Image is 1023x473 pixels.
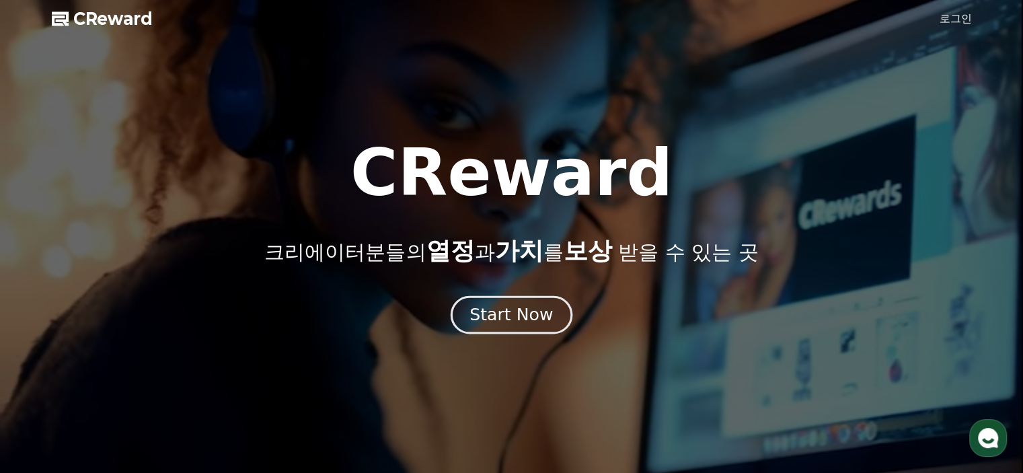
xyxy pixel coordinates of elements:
[208,381,224,392] span: 설정
[451,295,572,334] button: Start Now
[4,361,89,395] a: 홈
[453,310,570,323] a: Start Now
[89,361,174,395] a: 대화
[264,238,758,264] p: 크리에이터분들의 과 를 받을 수 있는 곳
[350,141,673,205] h1: CReward
[469,303,553,326] div: Start Now
[494,237,543,264] span: 가치
[123,382,139,393] span: 대화
[940,11,972,27] a: 로그인
[42,381,50,392] span: 홈
[563,237,611,264] span: 보상
[52,8,153,30] a: CReward
[426,237,474,264] span: 열정
[73,8,153,30] span: CReward
[174,361,258,395] a: 설정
